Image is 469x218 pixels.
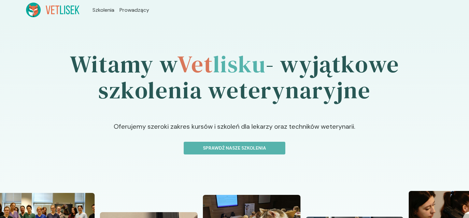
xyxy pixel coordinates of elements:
a: Prowadzący [120,6,149,14]
a: Szkolenia [92,6,114,14]
p: Sprawdź nasze szkolenia [189,145,280,152]
span: lisku [213,48,266,80]
span: Vet [177,48,213,80]
p: Oferujemy szeroki zakres kursów i szkoleń dla lekarzy oraz techników weterynarii. [78,122,391,142]
button: Sprawdź nasze szkolenia [184,142,285,154]
h1: Witamy w - wyjątkowe szkolenia weterynaryjne [26,33,443,122]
